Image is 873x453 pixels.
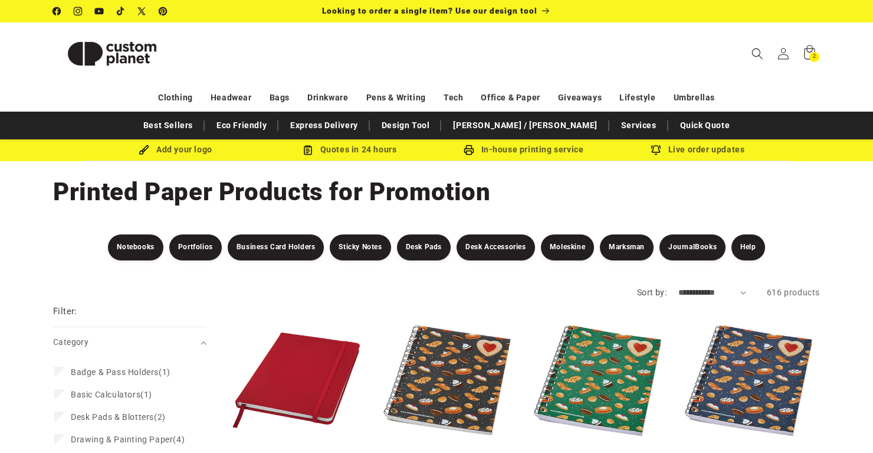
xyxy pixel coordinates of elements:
a: Marksman [600,234,654,260]
span: (1) [71,367,170,377]
img: Order updates [651,145,661,155]
span: Drawing & Painting Paper [71,435,173,444]
a: Desk Accessories [457,234,535,260]
a: Eco Friendly [211,115,273,136]
a: Help [731,234,764,260]
a: Giveaways [558,87,602,108]
a: Clothing [158,87,193,108]
span: Badge & Pass Holders [71,367,159,377]
div: In-house printing service [436,142,611,157]
div: Quotes in 24 hours [262,142,436,157]
div: Live order updates [611,142,785,157]
a: Lifestyle [619,87,655,108]
nav: Stationery Filters [29,234,844,260]
a: [PERSON_NAME] / [PERSON_NAME] [447,115,603,136]
span: (4) [71,434,185,445]
span: Category [53,337,88,347]
a: Pens & Writing [366,87,426,108]
a: Notebooks [108,234,163,260]
a: Services [615,115,662,136]
summary: Search [744,41,770,67]
a: Portfolios [169,234,222,260]
span: Looking to order a single item? Use our design tool [322,6,537,15]
h2: Filter: [53,305,77,318]
a: Drinkware [307,87,348,108]
a: Bags [270,87,290,108]
a: Quick Quote [674,115,736,136]
a: Sticky Notes [330,234,390,260]
span: 2 [813,52,816,62]
iframe: Chat Widget [814,396,873,453]
a: Umbrellas [674,87,715,108]
img: Order Updates Icon [303,145,313,155]
img: In-house printing [464,145,474,155]
span: (1) [71,389,152,400]
a: JournalBooks [659,234,726,260]
a: Office & Paper [481,87,540,108]
a: Desk Pads [397,234,451,260]
a: Business Card Holders [228,234,324,260]
a: Best Sellers [137,115,199,136]
span: (2) [71,412,166,422]
summary: Category (0 selected) [53,327,206,357]
span: 616 products [767,288,820,297]
a: Tech [444,87,463,108]
img: Custom Planet [53,27,171,80]
a: Custom Planet [49,22,176,84]
a: Moleskine [541,234,594,260]
a: Design Tool [376,115,436,136]
img: Brush Icon [139,145,149,155]
span: Desk Pads & Blotters [71,412,154,422]
a: Headwear [211,87,252,108]
span: Basic Calculators [71,390,140,399]
div: Add your logo [88,142,262,157]
label: Sort by: [637,288,667,297]
a: Express Delivery [284,115,364,136]
h1: Printed Paper Products for Promotion [53,176,820,208]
